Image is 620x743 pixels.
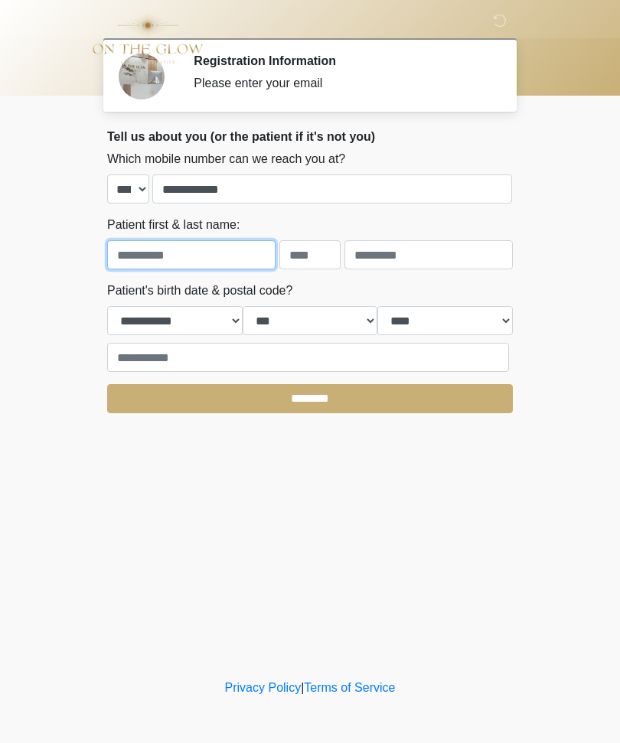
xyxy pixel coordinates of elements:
img: On The Glow Logo [92,11,204,65]
a: | [301,681,304,694]
label: Patient first & last name: [107,216,240,234]
h2: Tell us about you (or the patient if it's not you) [107,129,513,144]
div: Please enter your email [194,74,490,93]
a: Terms of Service [304,681,395,694]
label: Which mobile number can we reach you at? [107,150,345,168]
a: Privacy Policy [225,681,302,694]
img: Agent Avatar [119,54,165,99]
label: Patient's birth date & postal code? [107,282,292,300]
